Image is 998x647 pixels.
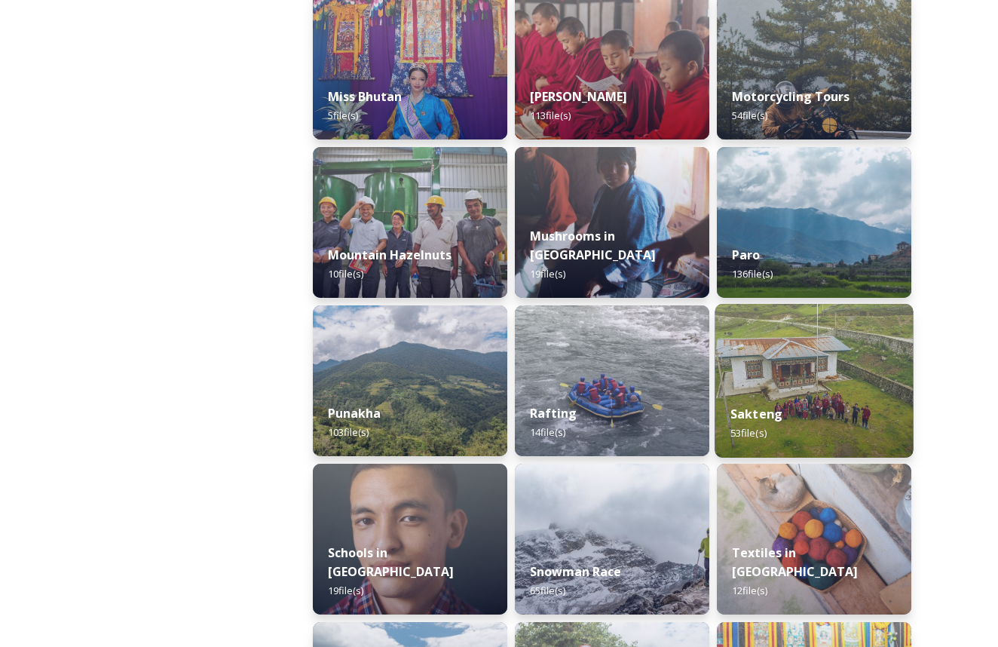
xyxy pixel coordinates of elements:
strong: Snowman Race [530,563,621,580]
span: 65 file(s) [530,584,565,597]
strong: Miss Bhutan [328,88,402,105]
img: _SCH9806.jpg [717,464,911,615]
span: 10 file(s) [328,267,363,281]
strong: Punakha [328,405,381,422]
img: Snowman%2520Race41.jpg [515,464,709,615]
span: 14 file(s) [530,425,565,439]
strong: Sakteng [730,406,782,422]
strong: Textiles in [GEOGRAPHIC_DATA] [732,544,858,580]
strong: Schools in [GEOGRAPHIC_DATA] [328,544,454,580]
img: WattBryan-20170720-0740-P50.jpg [313,147,507,298]
span: 19 file(s) [530,267,565,281]
span: 136 file(s) [732,267,773,281]
img: _SCH7798.jpg [515,147,709,298]
span: 19 file(s) [328,584,363,597]
span: 53 file(s) [730,426,767,440]
strong: Rafting [530,405,577,422]
span: 5 file(s) [328,109,358,122]
span: 12 file(s) [732,584,767,597]
span: 103 file(s) [328,425,369,439]
span: 54 file(s) [732,109,767,122]
strong: Mountain Hazelnuts [328,247,452,263]
strong: [PERSON_NAME] [530,88,627,105]
strong: Paro [732,247,760,263]
img: 2022-10-01%252012.59.42.jpg [313,305,507,456]
strong: Mushrooms in [GEOGRAPHIC_DATA] [530,228,656,263]
img: f73f969a-3aba-4d6d-a863-38e7472ec6b1.JPG [515,305,709,456]
img: Sakteng%2520070723%2520by%2520Nantawat-5.jpg [715,304,913,458]
span: 113 file(s) [530,109,571,122]
strong: Motorcycling Tours [732,88,850,105]
img: _SCH2151_FINAL_RGB.jpg [313,464,507,615]
img: Paro%2520050723%2520by%2520Amp%2520Sripimanwat-20.jpg [717,147,911,298]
